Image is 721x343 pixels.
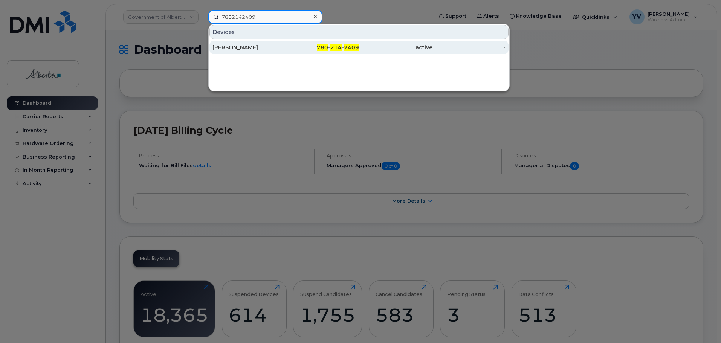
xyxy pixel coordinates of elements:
[432,44,506,51] div: -
[212,44,286,51] div: [PERSON_NAME]
[359,44,432,51] div: active
[330,44,342,51] span: 214
[209,25,509,39] div: Devices
[209,41,509,54] a: [PERSON_NAME]780-214-2409active-
[344,44,359,51] span: 2409
[317,44,328,51] span: 780
[286,44,359,51] div: - -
